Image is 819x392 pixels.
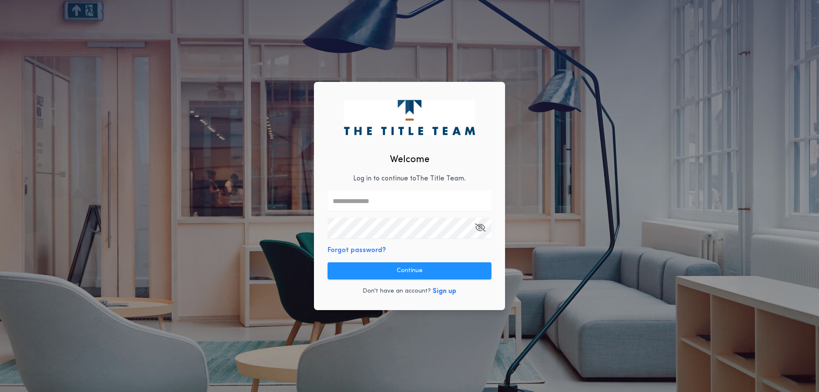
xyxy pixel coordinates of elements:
[353,174,466,184] p: Log in to continue to The Title Team .
[344,100,475,135] img: logo
[390,153,430,167] h2: Welcome
[433,286,456,296] button: Sign up
[328,262,491,279] button: Continue
[363,287,431,296] p: Don't have an account?
[328,245,386,256] button: Forgot password?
